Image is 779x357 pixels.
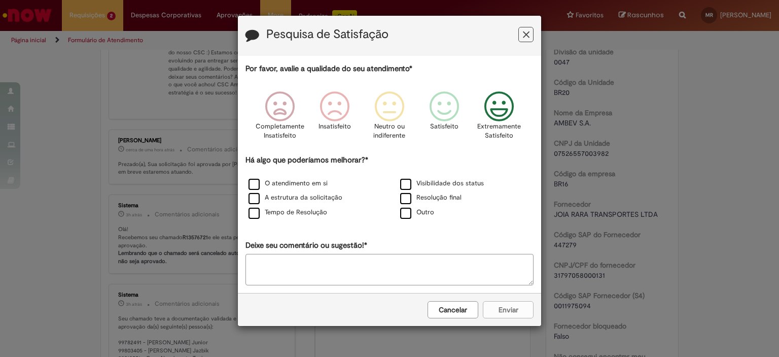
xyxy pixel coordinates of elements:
[249,179,328,188] label: O atendimento em si
[418,84,470,153] div: Satisfeito
[400,193,462,203] label: Resolução final
[364,84,415,153] div: Neutro ou indiferente
[318,122,351,132] p: Insatisfeito
[245,155,534,220] div: Há algo que poderíamos melhorar?*
[309,84,361,153] div: Insatisfeito
[256,122,304,141] p: Completamente Insatisfeito
[473,84,525,153] div: Extremamente Satisfeito
[254,84,305,153] div: Completamente Insatisfeito
[249,208,327,217] label: Tempo de Resolução
[371,122,408,141] p: Neutro ou indiferente
[430,122,458,132] p: Satisfeito
[266,28,388,41] label: Pesquisa de Satisfação
[400,208,434,217] label: Outro
[245,240,367,251] label: Deixe seu comentário ou sugestão!*
[249,193,342,203] label: A estrutura da solicitação
[477,122,521,141] p: Extremamente Satisfeito
[428,301,478,318] button: Cancelar
[400,179,484,188] label: Visibilidade dos status
[245,63,412,74] label: Por favor, avalie a qualidade do seu atendimento*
